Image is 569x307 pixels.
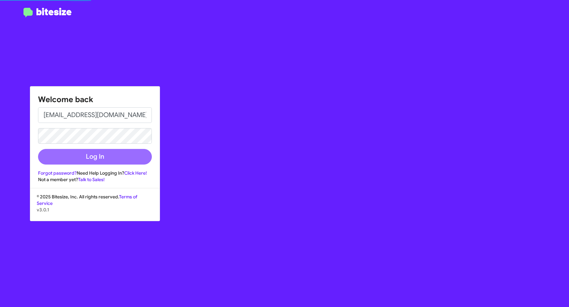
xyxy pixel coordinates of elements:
[124,170,147,176] a: Click Here!
[37,194,137,206] a: Terms of Service
[38,170,77,176] a: Forgot password?
[37,207,153,213] p: v3.0.1
[38,107,152,123] input: Email address
[38,149,152,165] button: Log In
[38,170,152,176] div: Need Help Logging In?
[38,176,152,183] div: Not a member yet?
[30,194,160,221] div: © 2025 Bitesize, Inc. All rights reserved.
[38,94,152,105] h1: Welcome back
[78,177,105,182] a: Talk to Sales!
